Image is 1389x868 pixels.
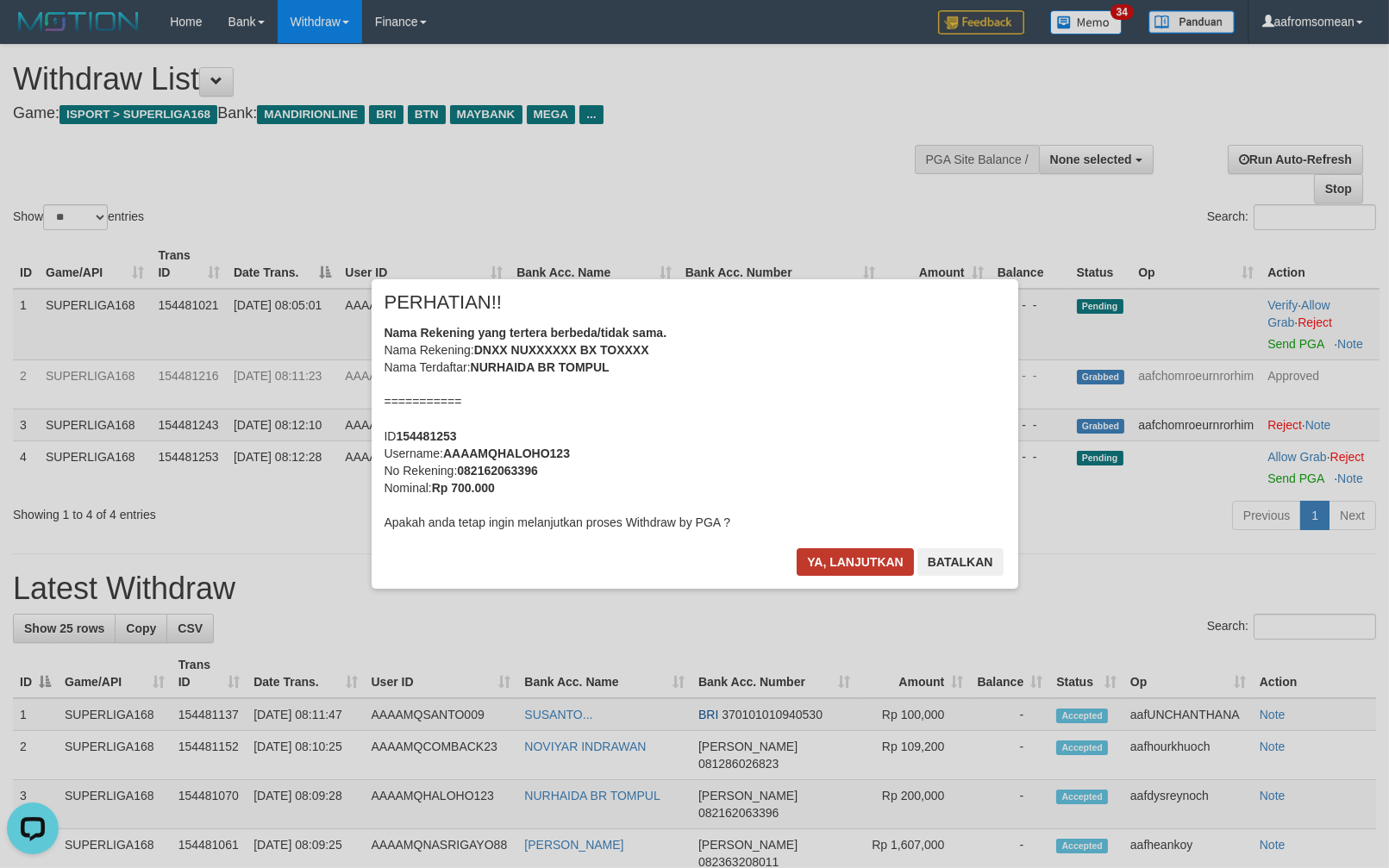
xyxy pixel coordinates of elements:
b: DNXX NUXXXXXX BX TOXXXX [474,343,649,357]
b: Nama Rekening yang tertera berbeda/tidak sama. [385,326,667,340]
b: AAAAMQHALOHO123 [443,446,570,460]
b: 082162063396 [457,464,537,478]
div: Nama Rekening: Nama Terdaftar: =========== ID Username: No Rekening: Nominal: Apakah anda tetap i... [385,324,1005,531]
b: Rp 700.000 [432,481,495,495]
span: PERHATIAN!! [385,294,503,311]
b: NURHAIDA BR TOMPUL [471,360,610,374]
button: Ya, lanjutkan [797,548,914,576]
b: 154481253 [397,429,457,443]
button: Batalkan [917,548,1004,576]
button: Open LiveChat chat widget [7,7,59,59]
